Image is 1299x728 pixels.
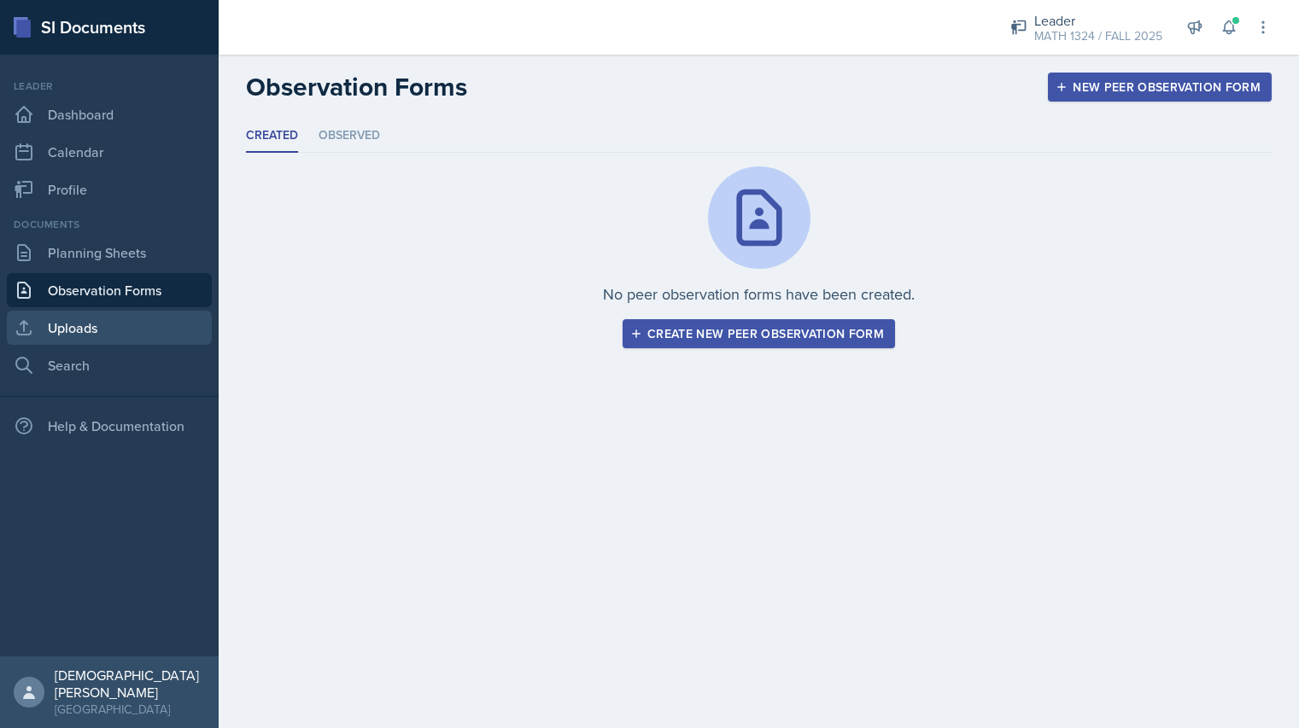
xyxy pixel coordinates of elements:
div: [DEMOGRAPHIC_DATA][PERSON_NAME] [55,667,205,701]
p: No peer observation forms have been created. [603,282,915,306]
a: Dashboard [7,97,212,131]
a: Observation Forms [7,273,212,307]
div: Leader [7,79,212,94]
a: Profile [7,172,212,207]
button: New Peer Observation Form [1048,73,1272,102]
h2: Observation Forms [246,72,467,102]
div: Create new peer observation form [634,327,884,341]
div: New Peer Observation Form [1059,80,1261,94]
div: Leader [1034,10,1162,31]
li: Observed [319,119,380,153]
a: Planning Sheets [7,236,212,270]
a: Uploads [7,311,212,345]
div: [GEOGRAPHIC_DATA] [55,701,205,718]
div: MATH 1324 / FALL 2025 [1034,27,1162,45]
a: Search [7,348,212,382]
button: Create new peer observation form [623,319,895,348]
div: Documents [7,217,212,232]
li: Created [246,119,298,153]
a: Calendar [7,135,212,169]
div: Help & Documentation [7,409,212,443]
